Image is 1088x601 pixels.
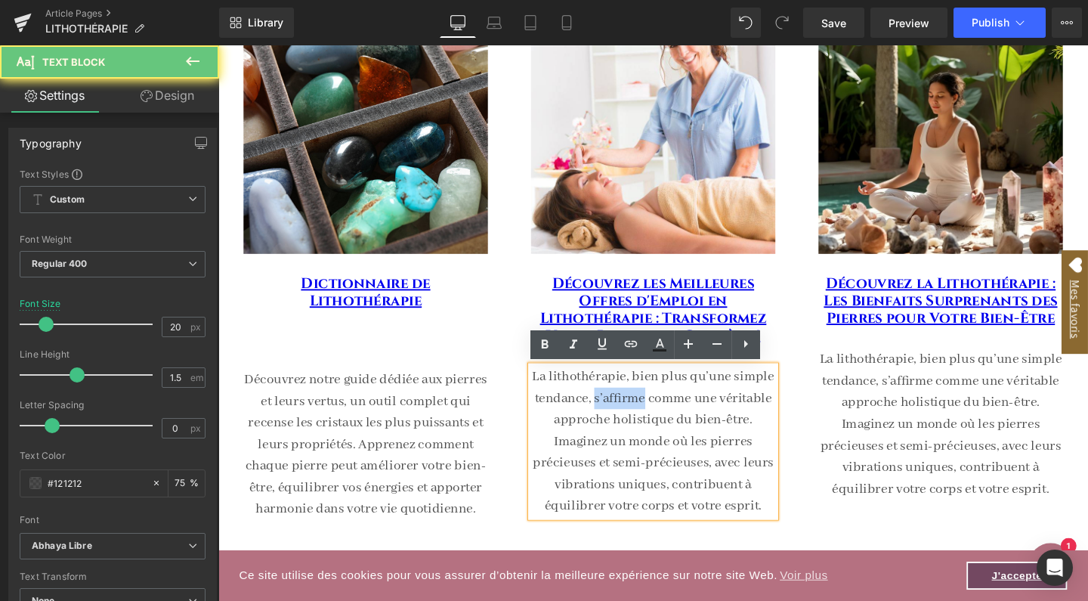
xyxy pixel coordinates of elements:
[50,194,85,206] b: Custom
[1052,8,1082,38] button: More
[190,423,203,433] span: px
[45,8,219,20] a: Article Pages
[87,240,223,279] a: Dictionnaire de Lithothérapie
[20,299,61,309] div: Font Size
[48,475,144,491] input: Color
[248,16,283,29] span: Library
[168,470,205,497] div: %
[20,572,206,582] div: Text Transform
[440,8,476,38] a: Desktop
[42,56,105,68] span: Text Block
[889,15,929,31] span: Preview
[113,79,222,113] a: Design
[767,8,797,38] button: Redo
[32,258,88,269] b: Regular 400
[870,8,947,38] a: Preview
[1037,550,1073,586] div: Open Intercom Messenger
[20,400,206,410] div: Letter Spacing
[631,319,888,478] p: La lithothérapie, bien plus qu’une simple tendance, s’affirme comme une véritable approche holist...
[338,240,576,315] a: Découvrez les Meilleures Offres d'Emploi en Lithothérapie : Transformez Votre Passion en Carrière !
[20,168,206,180] div: Text Styles
[821,15,846,31] span: Save
[26,340,283,499] p: Découvrez notre guide dédiée aux pierres et leurs vertus, un outil complet qui recense les crista...
[32,540,92,553] i: Abhaya Libre
[20,451,206,461] div: Text Color
[190,373,203,383] span: em
[329,337,586,496] p: La lithothérapie, bien plus qu’une simple tendance, s’affirme comme une véritable approche holist...
[890,239,912,316] span: Mes favoris
[20,234,206,245] div: Font Weight
[887,215,914,324] a: Open Wishlist
[549,8,585,38] a: Mobile
[20,129,82,150] div: Typography
[20,349,206,360] div: Line Height
[219,8,294,38] a: New Library
[476,8,512,38] a: Laptop
[731,8,761,38] button: Undo
[190,322,203,332] span: px
[45,23,128,35] span: LITHOTHÉRAPIE
[972,17,1009,29] span: Publish
[20,515,206,525] div: Font
[636,240,882,297] a: Découvrez la Lithothérapie : Les Bienfaits Surprenants des Pierres pour Votre Bien-Être
[954,8,1046,38] button: Publish
[512,8,549,38] a: Tablet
